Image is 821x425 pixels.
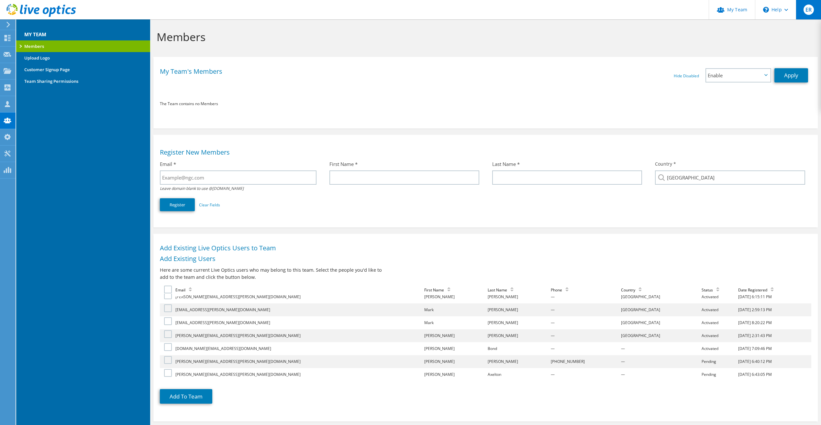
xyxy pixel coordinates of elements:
[737,329,811,342] td: [DATE] 2:31:43 PM
[487,316,550,329] td: [PERSON_NAME]
[550,355,620,368] td: [PHONE_NUMBER]
[550,316,620,329] td: —
[620,290,700,303] td: [GEOGRAPHIC_DATA]
[737,368,811,381] td: [DATE] 6:43:05 PM
[160,245,808,251] h1: Add Existing Live Optics Users to Team
[423,355,487,368] td: [PERSON_NAME]
[16,75,150,87] a: Team Sharing Permissions
[174,303,423,316] td: [EMAIL_ADDRESS][PERSON_NAME][DOMAIN_NAME]
[174,316,423,329] td: [EMAIL_ADDRESS][PERSON_NAME][DOMAIN_NAME]
[423,342,487,355] td: [PERSON_NAME]
[175,287,195,293] div: Email
[423,329,487,342] td: [PERSON_NAME]
[423,316,487,329] td: Mark
[551,287,572,293] div: Phone
[702,287,723,293] div: Status
[329,161,358,167] label: First Name *
[160,170,316,185] input: Example@ngc.com
[620,368,700,381] td: —
[160,100,811,107] div: The Team contains no Members
[174,342,423,355] td: [DOMAIN_NAME][EMAIL_ADDRESS][DOMAIN_NAME]
[164,286,173,293] label: Select one or more accounts below
[738,287,777,293] div: Date Registered
[174,290,423,303] td: [PERSON_NAME][EMAIL_ADDRESS][PERSON_NAME][DOMAIN_NAME]
[487,368,550,381] td: Axelton
[488,287,517,293] div: Last Name
[620,316,700,329] td: [GEOGRAPHIC_DATA]
[487,290,550,303] td: [PERSON_NAME]
[174,329,423,342] td: [PERSON_NAME][EMAIL_ADDRESS][PERSON_NAME][DOMAIN_NAME]
[160,256,808,262] h1: Add Existing Users
[737,303,811,316] td: [DATE] 2:59:13 PM
[16,24,150,38] h3: MY TEAM
[423,303,487,316] td: Mark
[701,290,737,303] td: Activated
[550,329,620,342] td: —
[487,303,550,316] td: [PERSON_NAME]
[655,161,676,167] label: Country *
[737,316,811,329] td: [DATE] 8:20:22 PM
[701,342,737,355] td: Activated
[701,368,737,381] td: Pending
[620,355,700,368] td: —
[620,303,700,316] td: [GEOGRAPHIC_DATA]
[737,355,811,368] td: [DATE] 6:40:12 PM
[701,316,737,329] td: Activated
[487,355,550,368] td: [PERSON_NAME]
[160,198,195,211] button: Register
[423,368,487,381] td: [PERSON_NAME]
[774,68,808,82] a: Apply
[16,40,150,52] a: Members
[620,342,700,355] td: —
[16,64,150,75] a: Customer Signup Page
[701,303,737,316] td: Activated
[550,342,620,355] td: —
[550,290,620,303] td: —
[492,161,520,167] label: Last Name *
[160,161,176,167] label: Email *
[199,202,220,208] a: Clear Fields
[550,303,620,316] td: —
[674,73,699,79] a: Hide Disabled
[487,329,550,342] td: [PERSON_NAME]
[174,368,423,381] td: [PERSON_NAME][EMAIL_ADDRESS][PERSON_NAME][DOMAIN_NAME]
[701,329,737,342] td: Activated
[550,368,620,381] td: —
[701,355,737,368] td: Pending
[763,7,769,13] svg: \n
[620,329,700,342] td: [GEOGRAPHIC_DATA]
[737,290,811,303] td: [DATE] 6:15:11 PM
[160,267,386,281] p: Here are some current Live Optics users who may belong to this team. Select the people you'd like...
[157,30,811,44] h1: Members
[160,389,212,404] button: Add To Team
[423,290,487,303] td: [PERSON_NAME]
[487,342,550,355] td: Bond
[708,71,762,79] span: Enable
[424,287,454,293] div: First Name
[174,355,423,368] td: [PERSON_NAME][EMAIL_ADDRESS][PERSON_NAME][DOMAIN_NAME]
[160,186,244,191] i: Leave domain blank to use @[DOMAIN_NAME]
[737,342,811,355] td: [DATE] 7:09:46 PM
[621,287,645,293] div: Country
[160,149,808,156] h1: Register New Members
[804,5,814,15] span: ER
[16,52,150,64] a: Upload Logo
